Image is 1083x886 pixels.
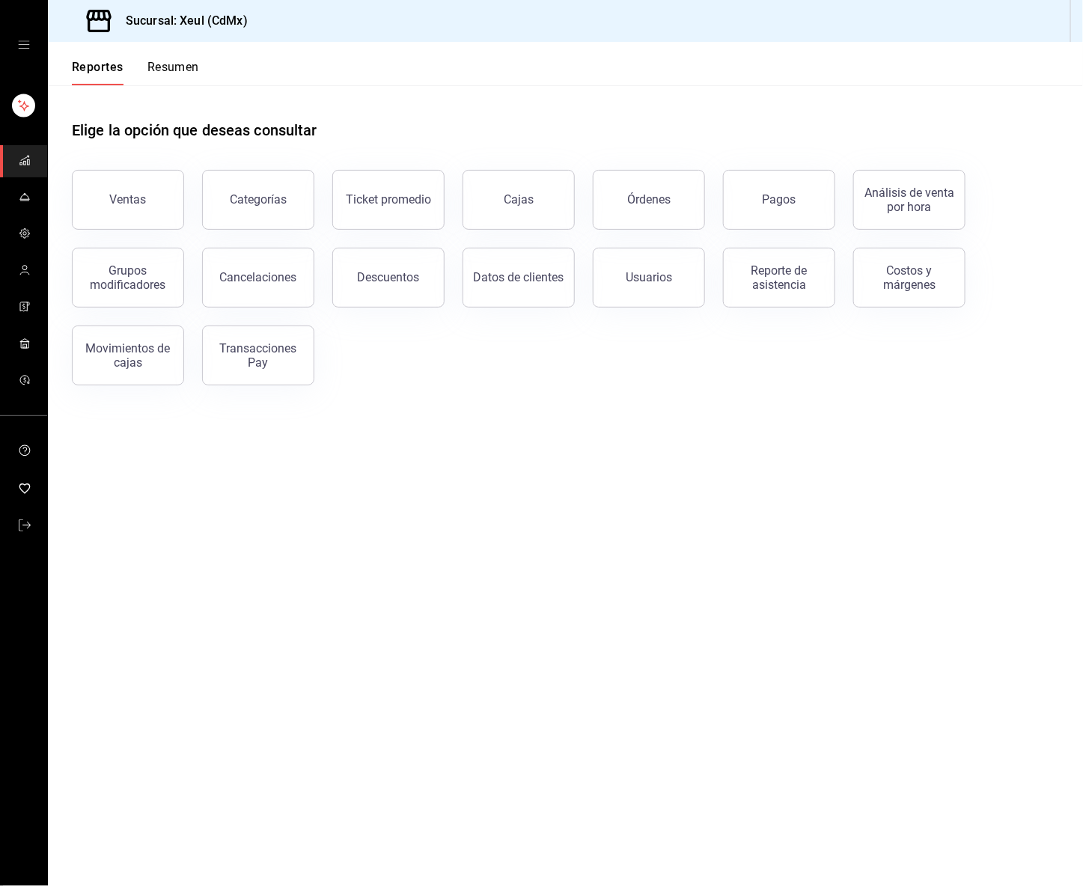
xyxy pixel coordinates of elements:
[72,170,184,230] button: Ventas
[346,192,431,207] div: Ticket promedio
[723,248,835,308] button: Reporte de asistencia
[72,60,199,85] div: navigation tabs
[853,248,965,308] button: Costos y márgenes
[220,270,297,284] div: Cancelaciones
[504,192,534,207] div: Cajas
[358,270,420,284] div: Descuentos
[463,170,575,230] button: Cajas
[332,170,445,230] button: Ticket promedio
[863,263,956,292] div: Costos y márgenes
[72,60,123,85] button: Reportes
[72,248,184,308] button: Grupos modificadores
[114,12,248,30] h3: Sucursal: Xeul (CdMx)
[72,119,317,141] h1: Elige la opción que deseas consultar
[593,170,705,230] button: Órdenes
[202,326,314,385] button: Transacciones Pay
[82,341,174,370] div: Movimientos de cajas
[723,170,835,230] button: Pagos
[147,60,199,85] button: Resumen
[733,263,826,292] div: Reporte de asistencia
[593,248,705,308] button: Usuarios
[332,248,445,308] button: Descuentos
[230,192,287,207] div: Categorías
[110,192,147,207] div: Ventas
[202,170,314,230] button: Categorías
[626,270,672,284] div: Usuarios
[212,341,305,370] div: Transacciones Pay
[474,270,564,284] div: Datos de clientes
[72,326,184,385] button: Movimientos de cajas
[202,248,314,308] button: Cancelaciones
[82,263,174,292] div: Grupos modificadores
[627,192,671,207] div: Órdenes
[763,192,796,207] div: Pagos
[18,39,30,51] button: open drawer
[863,186,956,214] div: Análisis de venta por hora
[463,248,575,308] button: Datos de clientes
[853,170,965,230] button: Análisis de venta por hora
